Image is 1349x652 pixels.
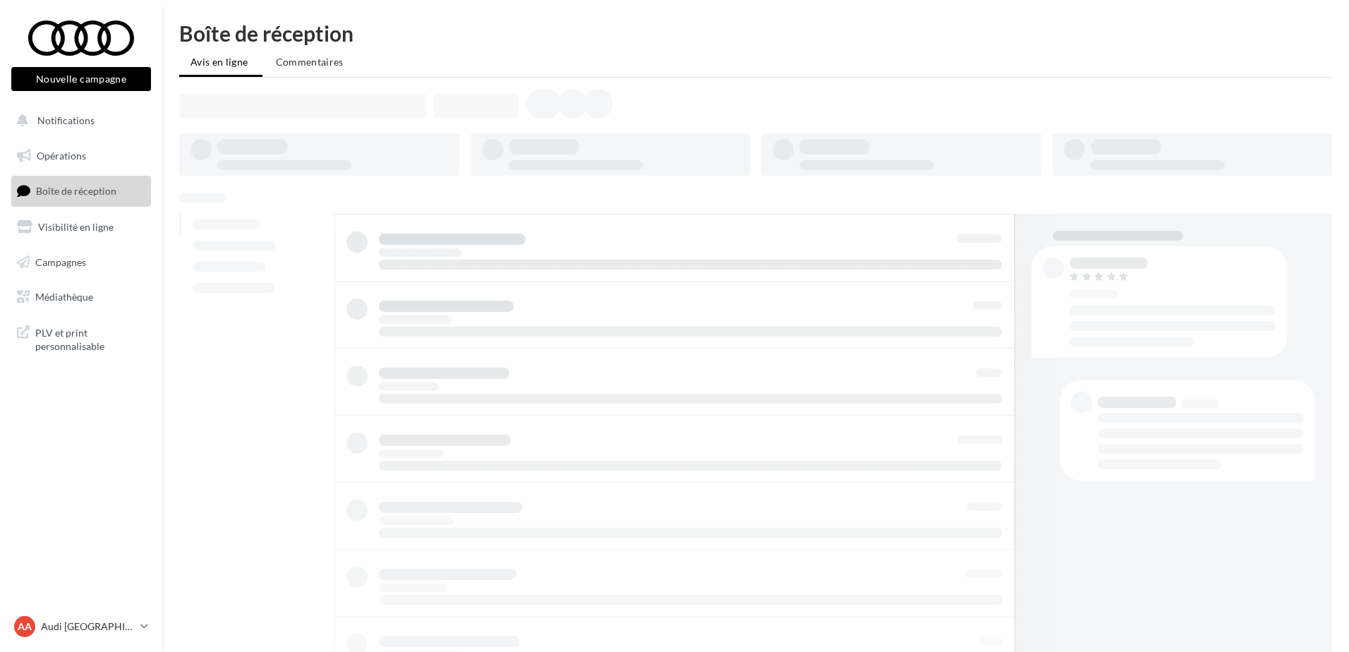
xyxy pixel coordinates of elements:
[35,323,145,354] span: PLV et print personnalisable
[8,318,154,359] a: PLV et print personnalisable
[37,114,95,126] span: Notifications
[35,291,93,303] span: Médiathèque
[8,212,154,242] a: Visibilité en ligne
[18,620,32,634] span: AA
[11,613,151,640] a: AA Audi [GEOGRAPHIC_DATA]
[11,67,151,91] button: Nouvelle campagne
[8,282,154,312] a: Médiathèque
[36,185,116,197] span: Boîte de réception
[35,255,86,267] span: Campagnes
[8,248,154,277] a: Campagnes
[38,221,114,233] span: Visibilité en ligne
[8,141,154,171] a: Opérations
[37,150,86,162] span: Opérations
[8,106,148,135] button: Notifications
[41,620,135,634] p: Audi [GEOGRAPHIC_DATA]
[179,23,1332,44] div: Boîte de réception
[276,56,344,68] span: Commentaires
[8,176,154,206] a: Boîte de réception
